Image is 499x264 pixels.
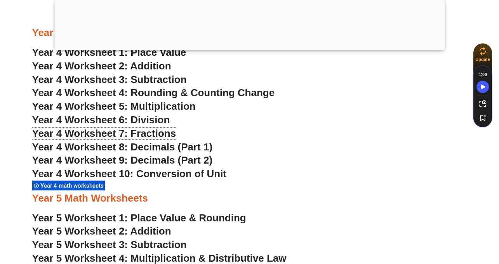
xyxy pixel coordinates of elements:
[32,252,287,264] a: Year 5 Worksheet 4: Multiplication & Distributive Law
[40,182,106,189] span: Year 4 math worksheets
[32,100,196,112] a: Year 4 Worksheet 5: Multiplication
[32,225,171,237] a: Year 5 Worksheet 2: Addition
[32,114,170,126] a: Year 4 Worksheet 6: Division
[32,74,187,85] a: Year 4 Worksheet 3: Subtraction
[32,212,246,224] a: Year 5 Worksheet 1: Place Value & Rounding
[32,141,213,153] a: Year 4 Worksheet 8: Decimals (Part 1)
[32,180,105,191] div: Year 4 math worksheets
[32,154,213,166] a: Year 4 Worksheet 9: Decimals (Part 2)
[32,128,176,139] a: Year 4 Worksheet 7: Fractions
[32,26,467,40] h3: Year 4 Math Worksheets
[32,60,171,72] a: Year 4 Worksheet 2: Addition
[32,168,227,179] a: Year 4 Worksheet 10: Conversion of Unit
[32,87,275,98] a: Year 4 Worksheet 4: Rounding & Counting Change
[366,176,499,264] iframe: Chat Widget
[32,192,467,205] h3: Year 5 Math Worksheets
[32,47,186,58] a: Year 4 Worksheet 1: Place Value
[32,239,187,250] a: Year 5 Worksheet 3: Subtraction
